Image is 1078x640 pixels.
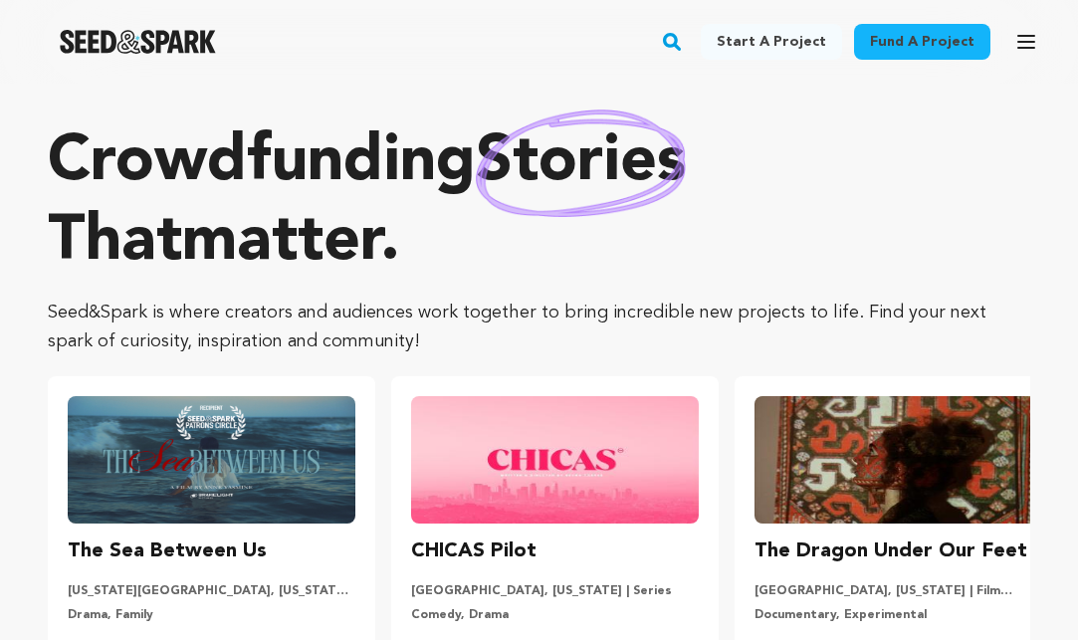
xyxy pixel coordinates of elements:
[48,299,1030,356] p: Seed&Spark is where creators and audiences work together to bring incredible new projects to life...
[701,24,842,60] a: Start a project
[411,535,537,567] h3: CHICAS Pilot
[755,607,1042,623] p: Documentary, Experimental
[411,396,699,524] img: CHICAS Pilot image
[476,109,686,218] img: hand sketched image
[755,583,1042,599] p: [GEOGRAPHIC_DATA], [US_STATE] | Film Feature
[68,396,355,524] img: The Sea Between Us image
[68,607,355,623] p: Drama, Family
[411,607,699,623] p: Comedy, Drama
[182,211,380,275] span: matter
[68,535,267,567] h3: The Sea Between Us
[60,30,216,54] a: Seed&Spark Homepage
[411,583,699,599] p: [GEOGRAPHIC_DATA], [US_STATE] | Series
[68,583,355,599] p: [US_STATE][GEOGRAPHIC_DATA], [US_STATE] | Film Short
[60,30,216,54] img: Seed&Spark Logo Dark Mode
[755,535,1027,567] h3: The Dragon Under Our Feet
[48,123,1030,283] p: Crowdfunding that .
[854,24,990,60] a: Fund a project
[755,396,1042,524] img: The Dragon Under Our Feet image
